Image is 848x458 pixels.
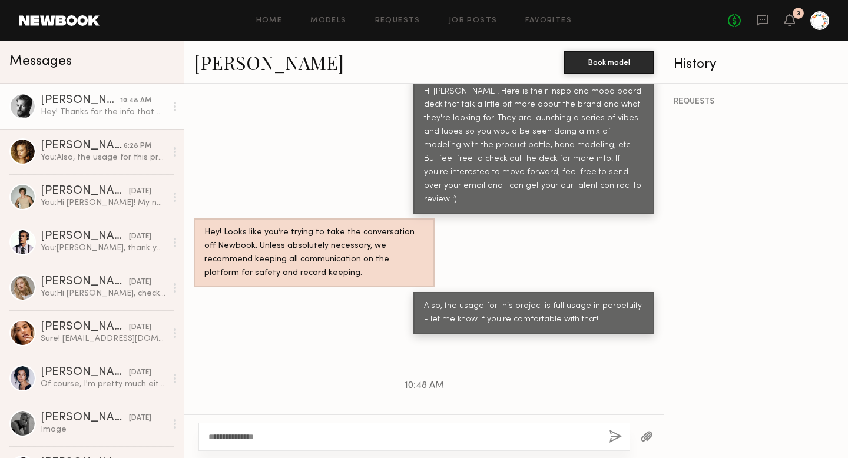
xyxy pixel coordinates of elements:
a: Job Posts [449,17,498,25]
div: You: Hi [PERSON_NAME], checking in on this! Thank you! [41,288,166,299]
div: [PERSON_NAME] [41,140,124,152]
div: [PERSON_NAME] [41,95,120,107]
div: Image [41,424,166,435]
div: You: Hi [PERSON_NAME]! My name is [PERSON_NAME] – I work at a creative agency in [GEOGRAPHIC_DATA... [41,197,166,208]
div: You: [PERSON_NAME], thank you for getting back to me, [PERSON_NAME]! [41,243,166,254]
button: Book model [564,51,654,74]
div: Of course, I'm pretty much either a small or extra small in tops and a small in bottoms but here ... [41,379,166,390]
div: Hey! Looks like you’re trying to take the conversation off Newbook. Unless absolutely necessary, ... [204,226,424,280]
div: 3 [797,11,800,17]
a: [PERSON_NAME] [194,49,344,75]
div: [DATE] [129,367,151,379]
div: [DATE] [129,413,151,424]
div: Sure! [EMAIL_ADDRESS][DOMAIN_NAME] [41,333,166,344]
div: History [674,58,839,71]
a: Requests [375,17,420,25]
a: Home [256,17,283,25]
div: [DATE] [129,277,151,288]
div: [PERSON_NAME] [41,185,129,197]
div: [DATE] [129,231,151,243]
div: REQUESTS [674,98,839,106]
div: [PERSON_NAME] [41,231,129,243]
div: [PERSON_NAME] [41,367,129,379]
div: [PERSON_NAME] [41,276,129,288]
div: Also, the usage for this project is full usage in perpetuity - let me know if you're comfortable ... [424,300,644,327]
div: [DATE] [129,186,151,197]
div: [PERSON_NAME] [41,321,129,333]
a: Models [310,17,346,25]
div: Hi [PERSON_NAME]! Here is their inspo and mood board deck that talk a little bit more about the b... [424,85,644,207]
div: 6:28 PM [124,141,151,152]
span: Messages [9,55,72,68]
div: [PERSON_NAME] [41,412,129,424]
span: 10:48 AM [405,381,444,391]
div: [DATE] [129,322,151,333]
div: 10:48 AM [120,95,151,107]
a: Favorites [525,17,572,25]
div: Hey! Thanks for the info that all sounds good! [41,107,166,118]
div: You: Also, the usage for this project is full usage in perpetuity - let me know if you're comfort... [41,152,166,163]
a: Book model [564,57,654,67]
